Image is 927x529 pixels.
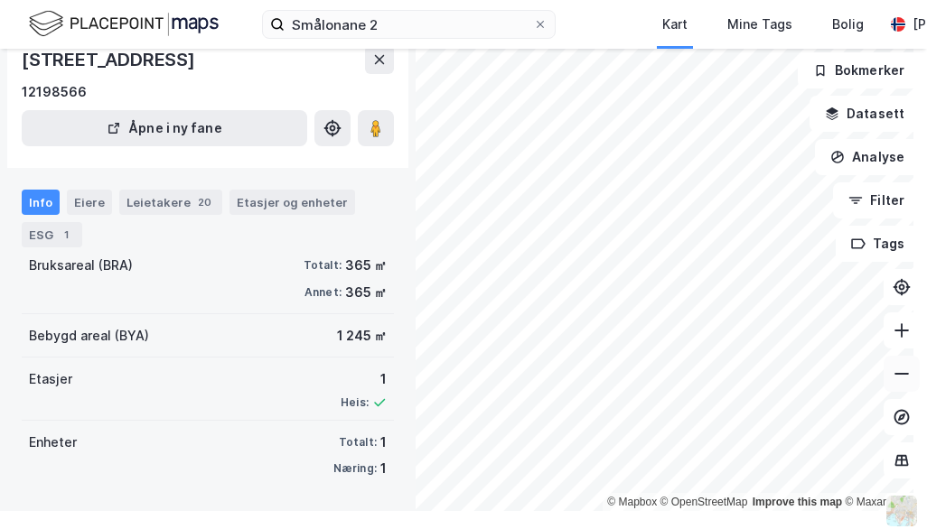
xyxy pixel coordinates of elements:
[836,226,920,262] button: Tags
[833,182,920,218] button: Filter
[67,190,112,215] div: Eiere
[333,461,377,476] div: Næring:
[339,435,377,450] div: Totalt:
[810,96,920,132] button: Datasett
[815,139,920,175] button: Analyse
[753,496,842,508] a: Improve this map
[22,222,82,247] div: ESG
[660,496,748,508] a: OpenStreetMap
[341,368,387,390] div: 1
[798,52,920,88] button: Bokmerker
[380,458,387,479] div: 1
[837,442,927,529] div: Kontrollprogram for chat
[345,282,387,303] div: 365 ㎡
[22,110,307,146] button: Åpne i ny fane
[727,14,792,35] div: Mine Tags
[22,81,87,103] div: 12198566
[57,226,75,244] div: 1
[119,190,222,215] div: Leietakere
[304,285,342,300] div: Annet:
[22,45,199,74] div: [STREET_ADDRESS]
[837,442,927,529] iframe: Chat Widget
[237,194,348,210] div: Etasjer og enheter
[29,368,72,390] div: Etasjer
[832,14,864,35] div: Bolig
[285,11,533,38] input: Søk på adresse, matrikkel, gårdeiere, leietakere eller personer
[22,190,60,215] div: Info
[341,395,369,410] div: Heis:
[29,432,77,453] div: Enheter
[194,193,215,211] div: 20
[345,255,387,276] div: 365 ㎡
[337,325,387,347] div: 1 245 ㎡
[607,496,657,508] a: Mapbox
[29,325,149,347] div: Bebygd areal (BYA)
[662,14,688,35] div: Kart
[380,432,387,453] div: 1
[29,255,133,276] div: Bruksareal (BRA)
[29,8,219,40] img: logo.f888ab2527a4732fd821a326f86c7f29.svg
[304,258,342,273] div: Totalt:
